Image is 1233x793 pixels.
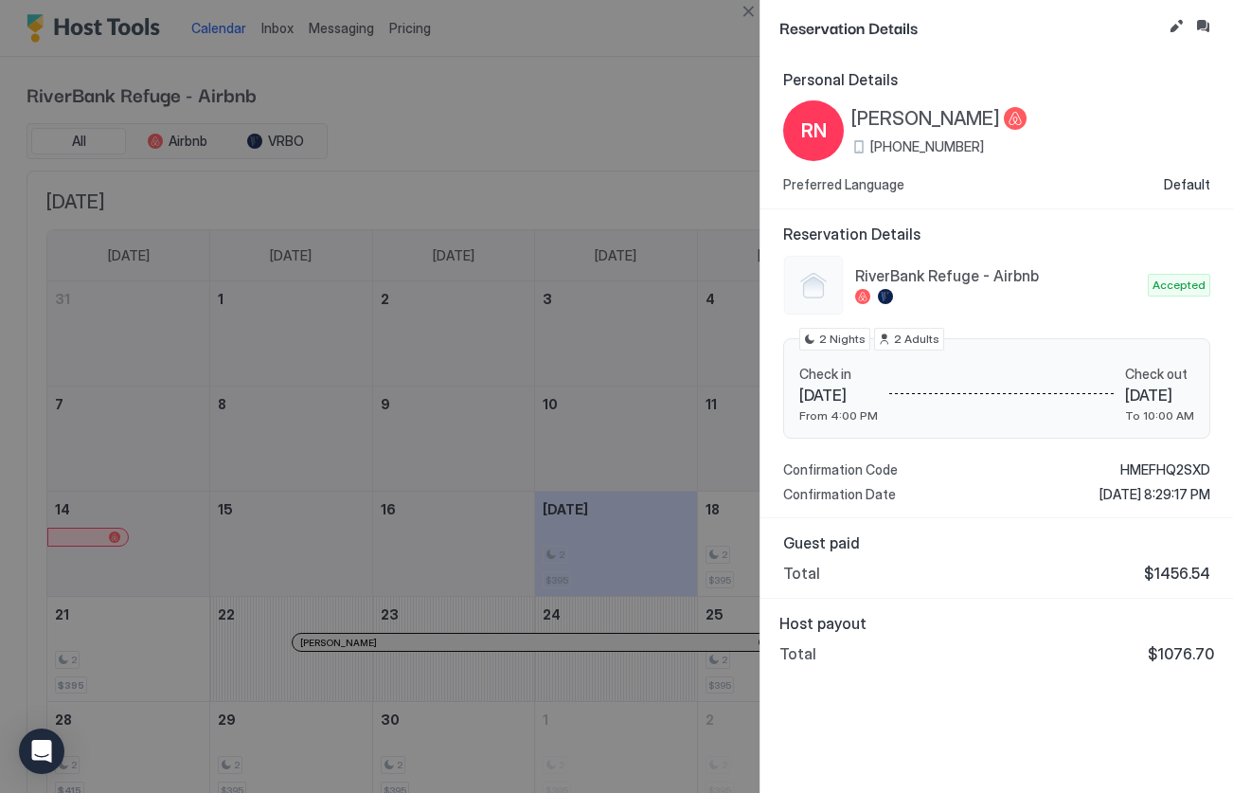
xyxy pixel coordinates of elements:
span: [DATE] 8:29:17 PM [1099,486,1210,503]
span: Default [1164,176,1210,193]
span: [PERSON_NAME] [851,107,1000,131]
div: Open Intercom Messenger [19,729,64,774]
span: Host payout [779,614,1214,633]
span: [DATE] [799,386,878,405]
span: RN [801,117,827,145]
span: Check out [1125,366,1194,383]
span: Preferred Language [783,176,904,193]
span: Reservation Details [783,225,1210,243]
button: Inbox [1191,15,1214,38]
span: $1456.54 [1144,564,1210,583]
span: 2 Nights [819,331,866,348]
span: Total [783,564,820,583]
span: Accepted [1153,277,1206,294]
span: $1076.70 [1148,644,1214,663]
button: Edit reservation [1165,15,1188,38]
span: Confirmation Code [783,461,898,478]
span: 2 Adults [894,331,939,348]
span: From 4:00 PM [799,408,878,423]
span: Reservation Details [779,15,1161,39]
span: RiverBank Refuge - Airbnb [855,266,1140,285]
span: [DATE] [1125,386,1194,405]
span: Confirmation Date [783,486,896,503]
span: Guest paid [783,533,1210,552]
span: HMEFHQ2SXD [1120,461,1210,478]
span: Check in [799,366,878,383]
span: Total [779,644,816,663]
span: [PHONE_NUMBER] [870,138,984,155]
span: Personal Details [783,70,1210,89]
span: To 10:00 AM [1125,408,1194,423]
